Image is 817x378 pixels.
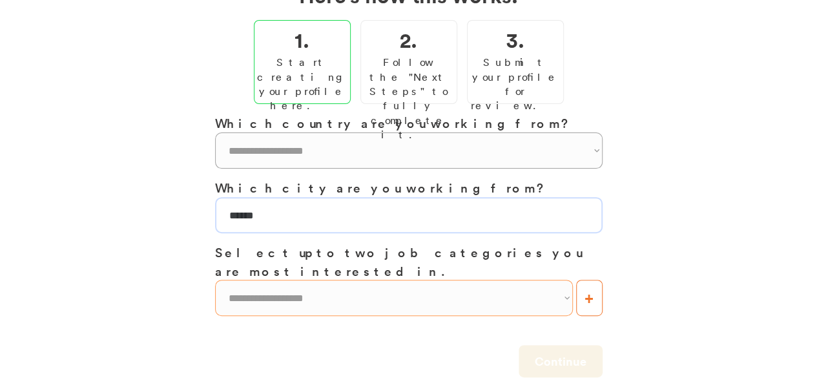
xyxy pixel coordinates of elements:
h2: 1. [295,24,309,55]
div: Start creating your profile here. [257,55,347,113]
h3: Select up to two job categories you are most interested in. [215,243,603,280]
div: Follow the "Next Steps" to fully complete it. [364,55,453,142]
button: Continue [519,345,603,377]
h3: Which country are you working from? [215,114,603,132]
div: Submit your profile for review. [471,55,560,113]
h2: 2. [400,24,417,55]
h2: 3. [506,24,524,55]
h3: Which city are you working from? [215,178,603,197]
button: + [576,280,603,316]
